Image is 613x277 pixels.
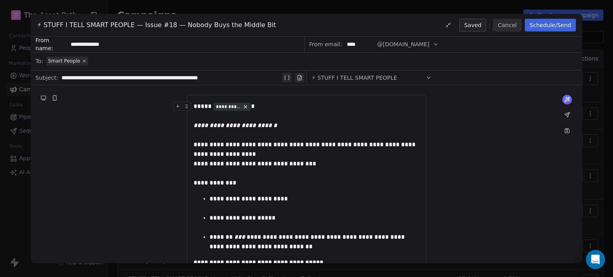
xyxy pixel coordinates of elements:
[309,40,342,48] span: From email:
[493,19,521,31] button: Cancel
[586,250,605,269] div: Open Intercom Messenger
[36,74,58,84] span: Subject:
[525,19,576,31] button: Schedule/Send
[36,57,43,65] span: To:
[37,20,276,30] span: ⚡ STUFF I TELL SMART PEOPLE — Issue #18 — Nobody Buys the Middle Bit
[459,19,486,31] button: Saved
[36,36,67,52] span: From name:
[312,74,397,82] span: ⚡ STUFF I TELL SMART PEOPLE
[48,58,80,64] span: Smart People
[377,40,429,49] span: @[DOMAIN_NAME]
